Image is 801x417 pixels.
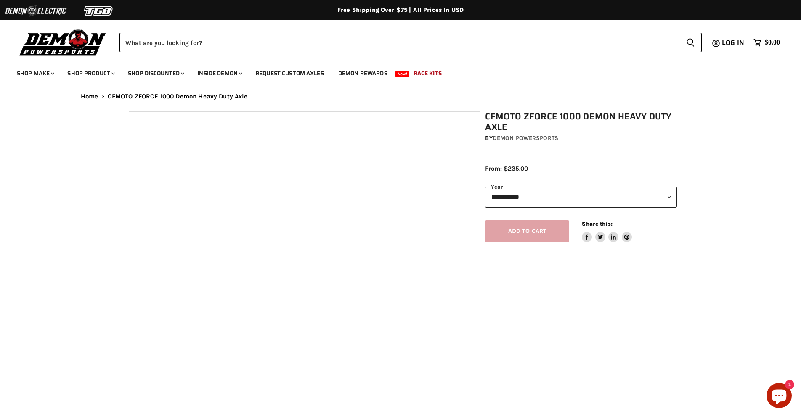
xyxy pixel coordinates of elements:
input: Search [119,33,679,52]
h1: CFMOTO ZFORCE 1000 Demon Heavy Duty Axle [485,111,677,132]
select: year [485,187,677,207]
img: Demon Powersports [17,27,109,57]
aside: Share this: [582,220,632,243]
nav: Breadcrumbs [64,93,737,100]
a: Demon Powersports [493,135,558,142]
div: Free Shipping Over $75 | All Prices In USD [64,6,737,14]
a: Inside Demon [191,65,247,82]
span: From: $235.00 [485,165,528,172]
a: Demon Rewards [332,65,394,82]
span: CFMOTO ZFORCE 1000 Demon Heavy Duty Axle [108,93,248,100]
span: Log in [722,37,744,48]
a: Shop Product [61,65,120,82]
a: Shop Make [11,65,59,82]
a: Race Kits [407,65,448,82]
a: Shop Discounted [122,65,189,82]
a: Log in [718,39,749,47]
a: $0.00 [749,37,784,49]
span: $0.00 [765,39,780,47]
a: Request Custom Axles [249,65,330,82]
inbox-online-store-chat: Shopify online store chat [764,383,794,410]
form: Product [119,33,702,52]
div: by [485,134,677,143]
a: Home [81,93,98,100]
span: New! [395,71,410,77]
img: Demon Electric Logo 2 [4,3,67,19]
button: Search [679,33,702,52]
img: TGB Logo 2 [67,3,130,19]
span: Share this: [582,221,612,227]
ul: Main menu [11,61,778,82]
